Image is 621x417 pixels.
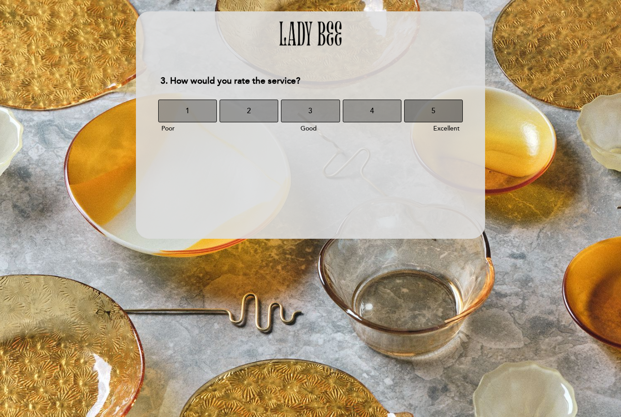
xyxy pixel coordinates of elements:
[431,98,436,124] span: 5
[433,125,460,132] span: Excellent
[220,100,278,122] button: 2
[300,125,317,132] span: Good
[161,125,175,132] span: Poor
[158,100,217,122] button: 1
[370,98,374,124] span: 4
[185,98,190,124] span: 1
[247,98,251,124] span: 2
[308,98,312,124] span: 3
[281,100,340,122] button: 3
[404,100,463,122] button: 5
[153,70,467,92] div: 3. How would you rate the service?
[279,20,342,46] img: header_1750101906.png
[343,100,401,122] button: 4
